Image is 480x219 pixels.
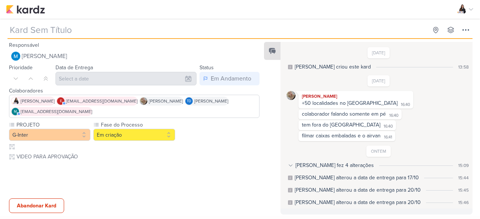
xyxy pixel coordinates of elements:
[295,161,374,169] div: [PERSON_NAME] fez 4 alterações
[288,188,292,192] div: Este log é visível à todos no kard
[211,74,251,83] div: Em Andamento
[458,199,469,206] div: 15:46
[384,124,393,130] div: 16:40
[60,100,62,103] p: e
[458,162,469,169] div: 15:09
[9,129,90,141] button: G-Inter
[185,97,193,105] div: Thais de carvalho
[21,98,55,104] span: [PERSON_NAME]
[6,5,45,14] img: kardz.app
[302,111,386,117] div: colaborador falando somente em pé
[302,122,380,128] div: tem fora do [GEOGRAPHIC_DATA]
[286,91,295,100] img: Sarah Violante
[302,100,397,106] div: +50 localidades no [GEOGRAPHIC_DATA]
[458,174,469,181] div: 15:44
[456,4,466,15] img: Amannda Primo
[9,49,259,63] button: [PERSON_NAME]
[288,200,292,205] div: Este log é visível à todos no kard
[187,100,191,103] p: Td
[93,129,175,141] button: Em criação
[11,52,20,61] img: MARIANA MIRANDA
[288,176,292,180] div: Este log é visível à todos no kard
[55,64,93,71] label: Data de Entrega
[199,64,214,71] label: Status
[9,64,33,71] label: Prioridade
[458,187,469,194] div: 15:45
[9,198,64,213] button: Abandonar Kard
[15,153,79,161] div: VIDEO PARA APROVAÇÃO
[100,121,175,129] label: Fase do Processo
[389,113,399,119] div: 16:40
[7,23,427,37] input: Kard Sem Título
[12,108,19,115] div: marciorobalo@ginter.com.br
[288,65,292,69] div: Este log é visível à todos no kard
[16,121,90,129] label: PROJETO
[401,102,410,108] div: 16:40
[295,186,421,194] div: MARIANA alterou a data de entrega para 20/10
[14,110,17,114] p: m
[295,174,419,182] div: MARIANA alterou a data de entrega para 17/10
[66,98,138,104] span: [EMAIL_ADDRESS][DOMAIN_NAME]
[9,87,259,95] div: Colaboradores
[300,92,412,100] div: [PERSON_NAME]
[149,98,183,104] span: [PERSON_NAME]
[140,97,147,105] img: Sarah Violante
[9,42,39,48] label: Responsável
[55,72,196,85] input: Select a date
[458,64,469,70] div: 13:58
[295,198,421,206] div: MARIANA alterou a data de entrega para 20/10
[21,108,92,115] span: [EMAIL_ADDRESS][DOMAIN_NAME]
[295,63,371,71] div: MARIANA criou este kard
[12,97,19,105] img: Amannda Primo
[57,97,64,105] div: emersongranero@ginter.com.br
[194,98,228,104] span: [PERSON_NAME]
[199,72,259,85] button: Em Andamento
[384,134,392,140] div: 16:41
[302,133,381,139] div: filmar caixas embaladas e o airvan
[22,52,67,61] span: [PERSON_NAME]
